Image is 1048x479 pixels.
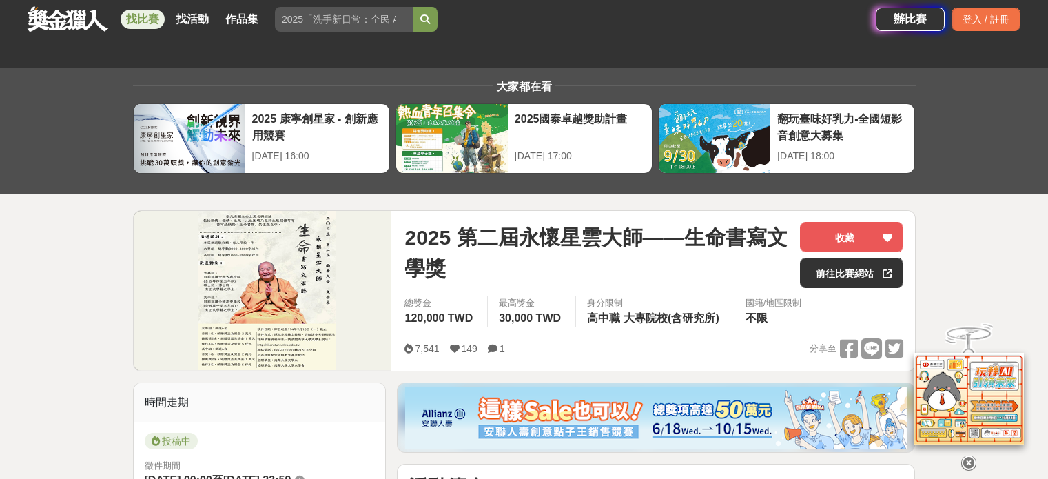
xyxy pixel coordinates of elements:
a: 作品集 [220,10,264,29]
div: 時間走期 [134,383,386,422]
div: 翻玩臺味好乳力-全國短影音創意大募集 [777,111,907,142]
span: 總獎金 [404,296,476,310]
div: 身分限制 [587,296,723,310]
a: 找比賽 [121,10,165,29]
div: [DATE] 17:00 [515,149,645,163]
span: 1 [500,343,505,354]
div: [DATE] 16:00 [252,149,382,163]
span: 149 [462,343,477,354]
img: d2146d9a-e6f6-4337-9592-8cefde37ba6b.png [914,350,1024,442]
span: 最高獎金 [499,296,564,310]
span: 徵件期間 [145,460,181,471]
div: [DATE] 18:00 [777,149,907,163]
a: 前往比賽網站 [800,258,903,288]
button: 收藏 [800,222,903,252]
span: 2025 第二屆永懷星雲大師——生命書寫文學獎 [404,222,789,284]
input: 2025「洗手新日常：全民 ALL IN」洗手歌全台徵選 [275,7,413,32]
span: 7,541 [415,343,439,354]
span: 高中職 [587,312,620,324]
span: 不限 [746,312,768,324]
span: 投稿中 [145,433,198,449]
div: 登入 / 註冊 [952,8,1020,31]
img: Cover Image [134,211,391,370]
a: 2025 康寧創星家 - 創新應用競賽[DATE] 16:00 [133,103,390,174]
img: dcc59076-91c0-4acb-9c6b-a1d413182f46.png [405,387,907,449]
div: 2025 康寧創星家 - 創新應用競賽 [252,111,382,142]
a: 辦比賽 [876,8,945,31]
a: 找活動 [170,10,214,29]
a: 翻玩臺味好乳力-全國短影音創意大募集[DATE] 18:00 [658,103,915,174]
span: 分享至 [810,338,836,359]
a: 2025國泰卓越獎助計畫[DATE] 17:00 [395,103,653,174]
span: 大家都在看 [493,81,555,92]
span: 30,000 TWD [499,312,561,324]
span: 大專院校(含研究所) [624,312,719,324]
div: 2025國泰卓越獎助計畫 [515,111,645,142]
div: 國籍/地區限制 [746,296,802,310]
span: 120,000 TWD [404,312,473,324]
